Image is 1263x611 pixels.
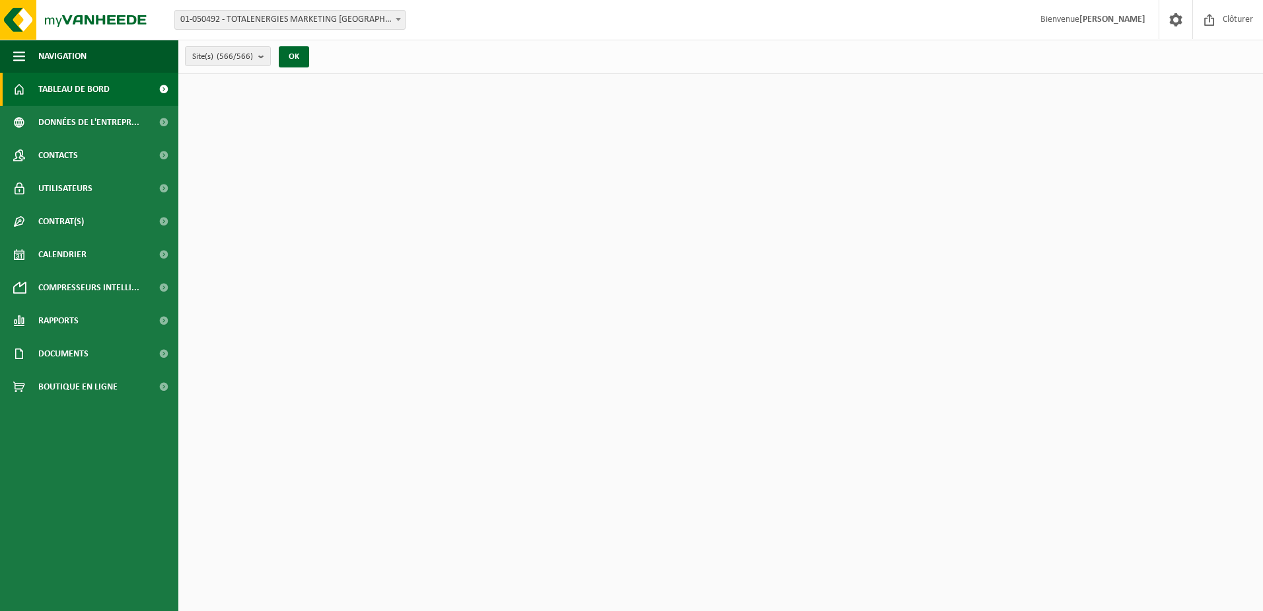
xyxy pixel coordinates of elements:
[38,370,118,403] span: Boutique en ligne
[38,304,79,337] span: Rapports
[38,73,110,106] span: Tableau de bord
[175,11,405,29] span: 01-050492 - TOTALENERGIES MARKETING BELGIUM - BRUSSEL
[38,172,92,205] span: Utilisateurs
[38,40,87,73] span: Navigation
[38,106,139,139] span: Données de l'entrepr...
[1079,15,1145,24] strong: [PERSON_NAME]
[192,47,253,67] span: Site(s)
[279,46,309,67] button: OK
[38,271,139,304] span: Compresseurs intelli...
[38,238,87,271] span: Calendrier
[174,10,406,30] span: 01-050492 - TOTALENERGIES MARKETING BELGIUM - BRUSSEL
[217,52,253,61] count: (566/566)
[185,46,271,66] button: Site(s)(566/566)
[38,139,78,172] span: Contacts
[38,337,89,370] span: Documents
[38,205,84,238] span: Contrat(s)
